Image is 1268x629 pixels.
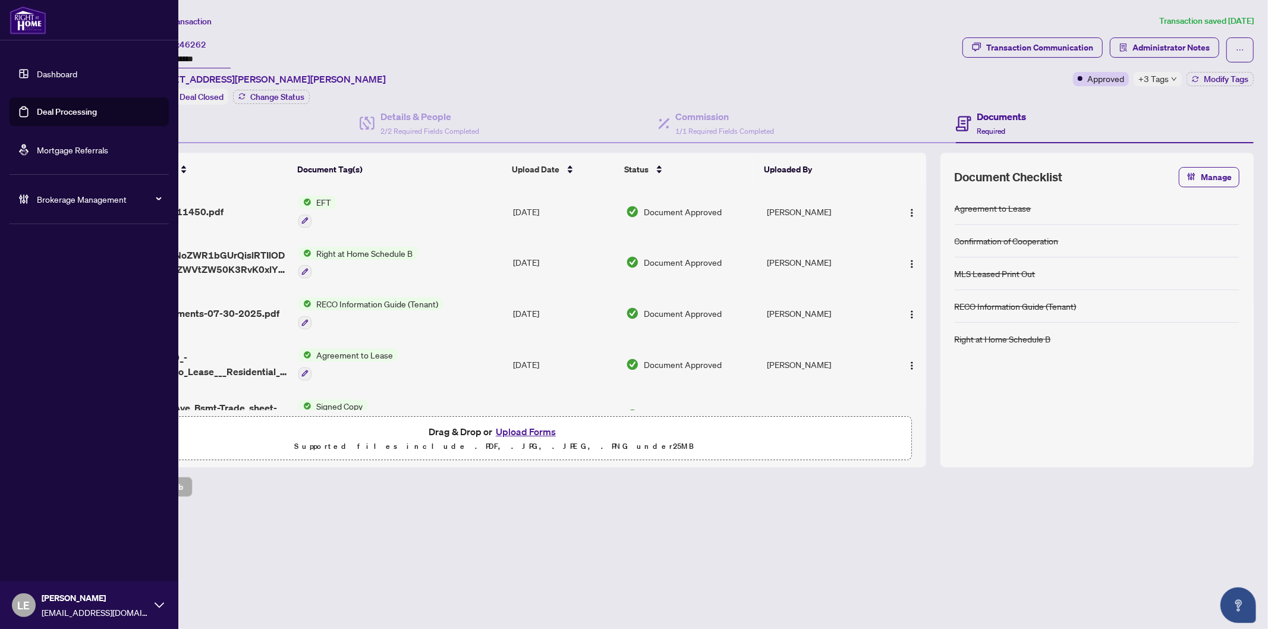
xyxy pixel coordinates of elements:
span: Approved [1087,72,1124,85]
span: Document Approved [644,307,722,320]
span: EFT [312,196,336,209]
button: Status IconRight at Home Schedule B [298,247,417,279]
td: [DATE] [508,186,621,237]
span: Drag & Drop or [429,424,559,439]
button: Administrator Notes [1110,37,1219,58]
img: Document Status [626,307,639,320]
td: [PERSON_NAME] [762,237,886,288]
span: ellipsis [1236,46,1244,54]
span: LE [18,597,30,614]
span: Right at Home Schedule B [312,247,417,260]
td: [DATE] [508,288,621,339]
img: Logo [907,361,917,370]
span: Change Status [250,93,304,101]
button: Status IconAgreement to Lease [298,348,398,380]
span: Required [977,127,1006,136]
span: Status [624,163,649,176]
td: [DATE] [508,390,621,441]
button: Logo [902,405,921,424]
a: Dashboard [37,68,77,79]
div: Agreement to Lease [955,202,1031,215]
span: Deal Closed [180,92,224,102]
img: Logo [907,208,917,218]
span: Manage [1201,168,1232,187]
span: Document Approved [644,205,722,218]
td: [PERSON_NAME] [762,390,886,441]
td: [PERSON_NAME] [762,186,886,237]
img: Logo [907,310,917,319]
span: View Transaction [148,16,212,27]
span: [STREET_ADDRESS][PERSON_NAME][PERSON_NAME] [147,72,386,86]
img: logo [10,6,46,34]
div: MLS Leased Print Out [955,267,1036,280]
span: solution [1119,43,1128,52]
img: Status Icon [298,348,312,361]
button: Modify Tags [1187,72,1254,86]
button: Logo [902,253,921,272]
img: Status Icon [298,247,312,260]
span: Document Checklist [955,169,1063,185]
span: Drag & Drop orUpload FormsSupported files include .PDF, .JPG, .JPEG, .PNG under25MB [77,417,911,461]
button: Logo [902,202,921,221]
th: Status [619,153,760,186]
span: Signed Copy [312,400,367,413]
div: Status: [147,89,228,105]
img: Status Icon [298,196,312,209]
article: Transaction saved [DATE] [1159,14,1254,28]
th: Uploaded By [760,153,883,186]
span: Upload Date [512,163,559,176]
button: Logo [902,355,921,374]
h4: Commission [676,109,775,124]
td: [DATE] [508,339,621,390]
td: [PERSON_NAME] [762,288,886,339]
button: Upload Forms [492,424,559,439]
th: Document Tag(s) [292,153,507,186]
button: Status IconSigned Copy [298,400,384,432]
button: Status IconRECO Information Guide (Tenant) [298,297,443,329]
span: Modify Tags [1204,75,1248,83]
td: [DATE] [508,237,621,288]
button: Open asap [1220,587,1256,623]
span: Document Approved [644,358,722,371]
span: Document Approved [644,256,722,269]
span: NDAxKy0rU2NoZWR1bGUrQislRTIlODAlOTMrQWdyZWVtZW50K3RvK0xlYXNlKyVFMiU4MCU5MytSZXNpZGVudGlhbCstK1Jld... [117,248,290,276]
div: RECO Information Guide (Tenant) [955,300,1077,313]
span: 1/1 Required Fields Completed [676,127,775,136]
button: Transaction Communication [962,37,1103,58]
img: Logo [907,259,917,269]
span: _Ontario__400_-_Agreement_to_Lease___Residential__1_.pdf [117,350,290,379]
span: +3 Tags [1138,72,1169,86]
h4: Details & People [380,109,479,124]
div: Transaction Communication [986,38,1093,57]
img: Status Icon [298,400,312,413]
p: Supported files include .PDF, .JPG, .JPEG, .PNG under 25 MB [84,439,904,454]
span: 2/2 Required Fields Completed [380,127,479,136]
h4: Documents [977,109,1027,124]
span: 362_Pringle_Ave_Bsmt-Trade_sheet-Mary_to_review.pdf [117,401,290,429]
span: Document Approved [644,408,722,422]
img: Document Status [626,408,639,422]
a: Deal Processing [37,106,97,117]
span: Agreement to Lease [312,348,398,361]
img: Document Status [626,358,639,371]
a: Mortgage Referrals [37,144,108,155]
span: down [1171,76,1177,82]
th: (11) File Name [111,153,292,186]
span: digisign-documents-07-30-2025.pdf [117,306,279,320]
img: Document Status [626,256,639,269]
div: Confirmation of Cooperation [955,234,1059,247]
button: Logo [902,304,921,323]
span: [PERSON_NAME] [42,592,149,605]
td: [PERSON_NAME] [762,339,886,390]
button: Manage [1179,167,1239,187]
span: Brokerage Management [37,193,161,206]
span: RECO Information Guide (Tenant) [312,297,443,310]
span: Administrator Notes [1132,38,1210,57]
span: [EMAIL_ADDRESS][DOMAIN_NAME] [42,606,149,619]
img: Document Status [626,205,639,218]
button: Change Status [233,90,310,104]
img: Status Icon [298,297,312,310]
th: Upload Date [507,153,619,186]
button: Status IconEFT [298,196,336,228]
span: 46262 [180,39,206,50]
